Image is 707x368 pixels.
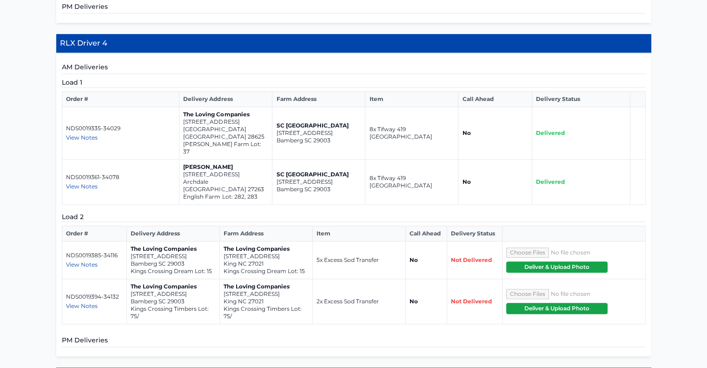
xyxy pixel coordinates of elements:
strong: No [410,256,418,263]
th: Delivery Address [126,226,219,241]
td: 8x Tifway 419 [GEOGRAPHIC_DATA] [365,107,458,160]
p: [STREET_ADDRESS] [131,253,216,260]
p: Kings Crossing Dream Lot: 15 [131,268,216,275]
th: Farm Address [272,92,365,107]
strong: No [462,178,470,185]
p: King NC 27021 [224,260,309,268]
p: King NC 27021 [224,298,309,305]
p: The Loving Companies [183,111,268,118]
h5: PM Deliveries [62,335,646,347]
span: Delivered [536,178,565,185]
th: Delivery Status [447,226,502,241]
p: The Loving Companies [224,245,309,253]
p: Kings Crossing Dream Lot: 15 [224,268,309,275]
p: The Loving Companies [131,283,216,290]
p: Bamberg SC 29003 [131,298,216,305]
h5: Load 1 [62,78,646,87]
p: Bamberg SC 29003 [131,260,216,268]
th: Order # [62,226,126,241]
p: Bamberg SC 29003 [276,186,361,193]
p: The Loving Companies [131,245,216,253]
td: 5x Excess Sod Transfer [312,241,405,279]
p: The Loving Companies [224,283,309,290]
p: [STREET_ADDRESS] [131,290,216,298]
span: View Notes [66,134,98,141]
strong: No [410,298,418,305]
p: [STREET_ADDRESS] [224,253,309,260]
th: Call Ahead [405,226,447,241]
p: [STREET_ADDRESS] [183,118,268,126]
span: View Notes [66,302,98,309]
h5: PM Deliveries [62,2,646,13]
p: [STREET_ADDRESS] [183,171,268,178]
p: [PERSON_NAME] [183,163,268,171]
p: [PERSON_NAME] Farm Lot: 37 [183,141,268,155]
th: Order # [62,92,179,107]
span: View Notes [66,261,98,268]
p: Bamberg SC 29003 [276,137,361,144]
p: NDS0019361-34078 [66,174,176,181]
h4: RLX Driver 4 [56,34,651,53]
span: Not Delivered [451,256,492,263]
p: Archdale [GEOGRAPHIC_DATA] 27263 [183,178,268,193]
p: [STREET_ADDRESS] [224,290,309,298]
strong: No [462,129,470,136]
p: Kings Crossing Timbers Lot: 75/ [131,305,216,320]
p: Kings Crossing Timbers Lot: 75/ [224,305,309,320]
span: Delivered [536,129,565,136]
button: Deliver & Upload Photo [506,303,608,314]
th: Item [365,92,458,107]
p: [STREET_ADDRESS] [276,178,361,186]
p: [GEOGRAPHIC_DATA] [GEOGRAPHIC_DATA] 28625 [183,126,268,141]
h5: Load 2 [62,212,646,222]
th: Delivery Address [179,92,272,107]
p: English Farm Lot: 282, 283 [183,193,268,201]
p: SC [GEOGRAPHIC_DATA] [276,122,361,129]
button: Deliver & Upload Photo [506,261,608,273]
th: Farm Address [219,226,312,241]
p: NDS0019385-34116 [66,252,123,259]
td: 2x Excess Sod Transfer [312,279,405,324]
p: SC [GEOGRAPHIC_DATA] [276,171,361,178]
td: 8x Tifway 419 [GEOGRAPHIC_DATA] [365,160,458,205]
p: NDS0019394-34132 [66,293,123,301]
span: View Notes [66,183,98,190]
p: NDS0019335-34029 [66,125,176,132]
h5: AM Deliveries [62,62,646,74]
th: Item [312,226,405,241]
span: Not Delivered [451,298,492,305]
p: [STREET_ADDRESS] [276,129,361,137]
th: Delivery Status [532,92,630,107]
th: Call Ahead [458,92,532,107]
